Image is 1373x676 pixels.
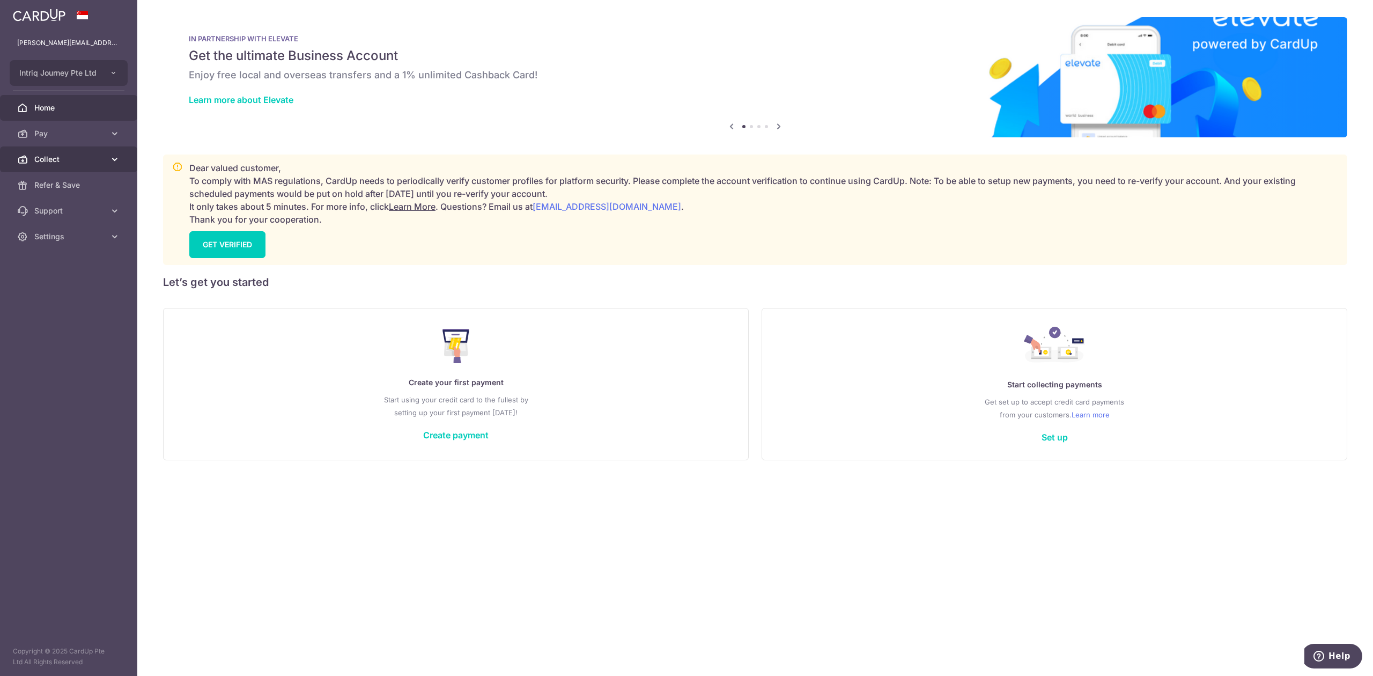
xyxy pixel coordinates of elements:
[189,34,1322,43] p: IN PARTNERSHIP WITH ELEVATE
[189,161,1338,226] p: Dear valued customer, To comply with MAS regulations, CardUp needs to periodically verify custome...
[34,128,105,139] span: Pay
[442,329,470,363] img: Make Payment
[185,393,727,419] p: Start using your credit card to the fullest by setting up your first payment [DATE]!
[784,395,1325,421] p: Get set up to accept credit card payments from your customers.
[17,38,120,48] p: [PERSON_NAME][EMAIL_ADDRESS][DOMAIN_NAME]
[10,60,128,86] button: Intriq Journey Pte Ltd
[19,68,99,78] span: Intriq Journey Pte Ltd
[13,9,65,21] img: CardUp
[34,102,105,113] span: Home
[784,378,1325,391] p: Start collecting payments
[1024,327,1085,365] img: Collect Payment
[34,154,105,165] span: Collect
[189,94,293,105] a: Learn more about Elevate
[1304,644,1362,671] iframe: Opens a widget where you can find more information
[1072,408,1110,421] a: Learn more
[1042,432,1068,443] a: Set up
[189,231,265,258] a: GET VERIFIED
[189,69,1322,82] h6: Enjoy free local and overseas transfers and a 1% unlimited Cashback Card!
[34,180,105,190] span: Refer & Save
[34,231,105,242] span: Settings
[34,205,105,216] span: Support
[389,201,435,212] a: Learn More
[163,274,1347,291] h5: Let’s get you started
[163,17,1347,137] img: Renovation banner
[423,430,489,440] a: Create payment
[185,376,727,389] p: Create your first payment
[533,201,681,212] a: [EMAIL_ADDRESS][DOMAIN_NAME]
[189,47,1322,64] h5: Get the ultimate Business Account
